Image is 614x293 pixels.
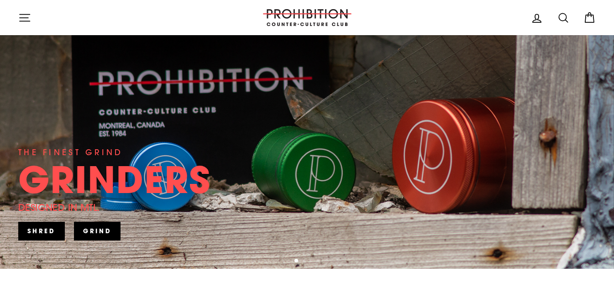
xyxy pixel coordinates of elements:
[74,222,121,240] a: GRIND
[294,259,299,263] button: 1
[303,259,307,264] button: 2
[18,200,100,215] div: DESIGNED IN MTL.
[310,259,315,264] button: 3
[262,9,353,26] img: PROHIBITION COUNTER-CULTURE CLUB
[18,146,123,159] div: THE FINEST GRIND
[18,161,211,198] div: GRINDERS
[317,259,322,264] button: 4
[18,222,65,240] a: SHRED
